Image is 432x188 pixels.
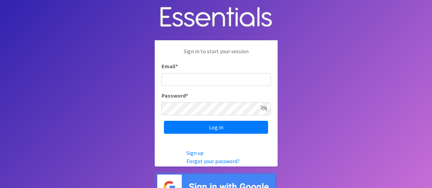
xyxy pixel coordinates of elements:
a: Sign up [186,149,204,156]
abbr: required [176,63,178,70]
input: Log in [164,121,268,134]
a: Forgot your password? [186,158,240,164]
label: Password [162,91,188,100]
p: Sign in to start your session [162,47,271,62]
label: Email [162,62,178,70]
abbr: required [186,92,188,99]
